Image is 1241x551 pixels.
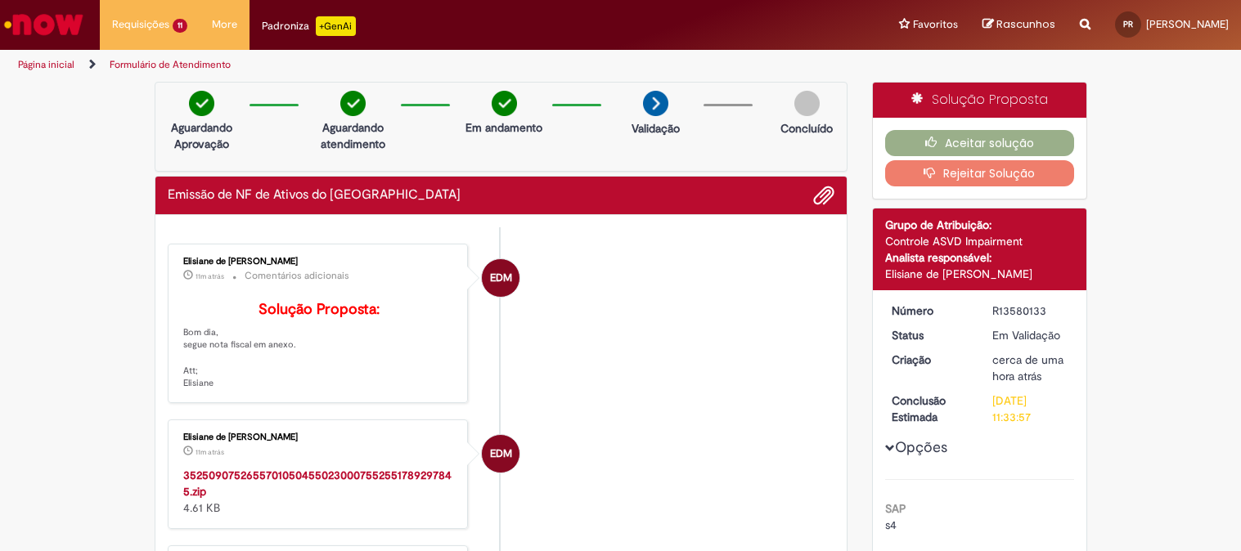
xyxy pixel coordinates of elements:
[982,17,1055,33] a: Rascunhos
[885,217,1074,233] div: Grupo de Atribuição:
[482,435,519,473] div: Elisiane de Moura Cardozo
[780,120,833,137] p: Concluído
[110,58,231,71] a: Formulário de Atendimento
[885,501,906,516] b: SAP
[879,352,980,368] dt: Criação
[183,467,456,516] div: 4.61 KB
[885,160,1074,186] button: Rejeitar Solução
[885,249,1074,266] div: Analista responsável:
[490,434,512,473] span: EDM
[813,185,834,206] button: Adicionar anexos
[794,91,820,116] img: img-circle-grey.png
[1146,17,1229,31] span: [PERSON_NAME]
[492,91,517,116] img: check-circle-green.png
[112,16,169,33] span: Requisições
[183,468,452,499] a: 35250907526557010504550230007552551789297845.zip
[12,50,815,80] ul: Trilhas de página
[885,130,1074,156] button: Aceitar solução
[885,517,897,532] span: s4
[879,392,980,425] dt: Conclusão Estimada
[245,269,349,283] small: Comentários adicionais
[183,432,456,442] div: Elisiane de [PERSON_NAME]
[2,8,86,41] img: ServiceNow
[212,16,237,33] span: More
[262,16,356,36] div: Padroniza
[1123,19,1133,29] span: PR
[879,327,980,343] dt: Status
[643,91,668,116] img: arrow-next.png
[173,19,187,33] span: 11
[196,271,224,281] time: 30/09/2025 10:28:52
[482,259,519,297] div: Elisiane de Moura Cardozo
[885,233,1074,249] div: Controle ASVD Impairment
[465,119,542,136] p: Em andamento
[879,302,980,319] dt: Número
[162,119,241,152] p: Aguardando Aprovação
[183,302,456,390] p: Bom dia, segue nota fiscal em anexo. Att; Elisiane
[316,16,356,36] p: +GenAi
[18,58,74,71] a: Página inicial
[992,302,1068,319] div: R13580133
[885,266,1074,282] div: Elisiane de [PERSON_NAME]
[340,91,366,116] img: check-circle-green.png
[490,258,512,298] span: EDM
[196,447,224,457] span: 11m atrás
[196,271,224,281] span: 11m atrás
[992,327,1068,343] div: Em Validação
[196,447,224,457] time: 30/09/2025 10:28:44
[913,16,958,33] span: Favoritos
[259,300,380,319] b: Solução Proposta:
[992,352,1068,384] div: 30/09/2025 09:33:55
[632,120,680,137] p: Validação
[996,16,1055,32] span: Rascunhos
[168,188,461,203] h2: Emissão de NF de Ativos do ASVD Histórico de tíquete
[183,257,456,267] div: Elisiane de [PERSON_NAME]
[992,352,1063,383] span: cerca de uma hora atrás
[313,119,393,152] p: Aguardando atendimento
[189,91,214,116] img: check-circle-green.png
[873,83,1086,118] div: Solução Proposta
